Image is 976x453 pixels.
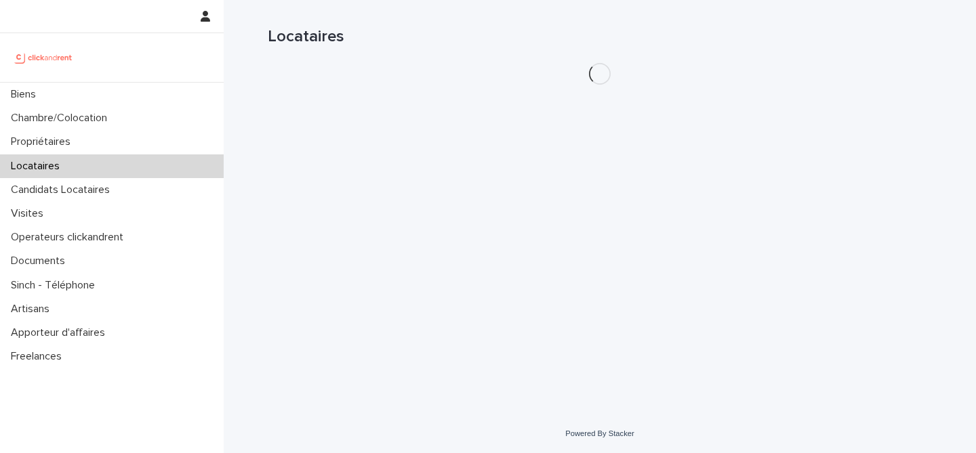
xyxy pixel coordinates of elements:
[11,44,77,71] img: UCB0brd3T0yccxBKYDjQ
[5,88,47,101] p: Biens
[5,160,70,173] p: Locataires
[5,231,134,244] p: Operateurs clickandrent
[5,135,81,148] p: Propriétaires
[5,184,121,196] p: Candidats Locataires
[5,326,116,339] p: Apporteur d'affaires
[268,27,932,47] h1: Locataires
[5,303,60,316] p: Artisans
[5,279,106,292] p: Sinch - Téléphone
[5,350,73,363] p: Freelances
[5,255,76,267] p: Documents
[5,112,118,125] p: Chambre/Colocation
[5,207,54,220] p: Visites
[565,429,634,437] a: Powered By Stacker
